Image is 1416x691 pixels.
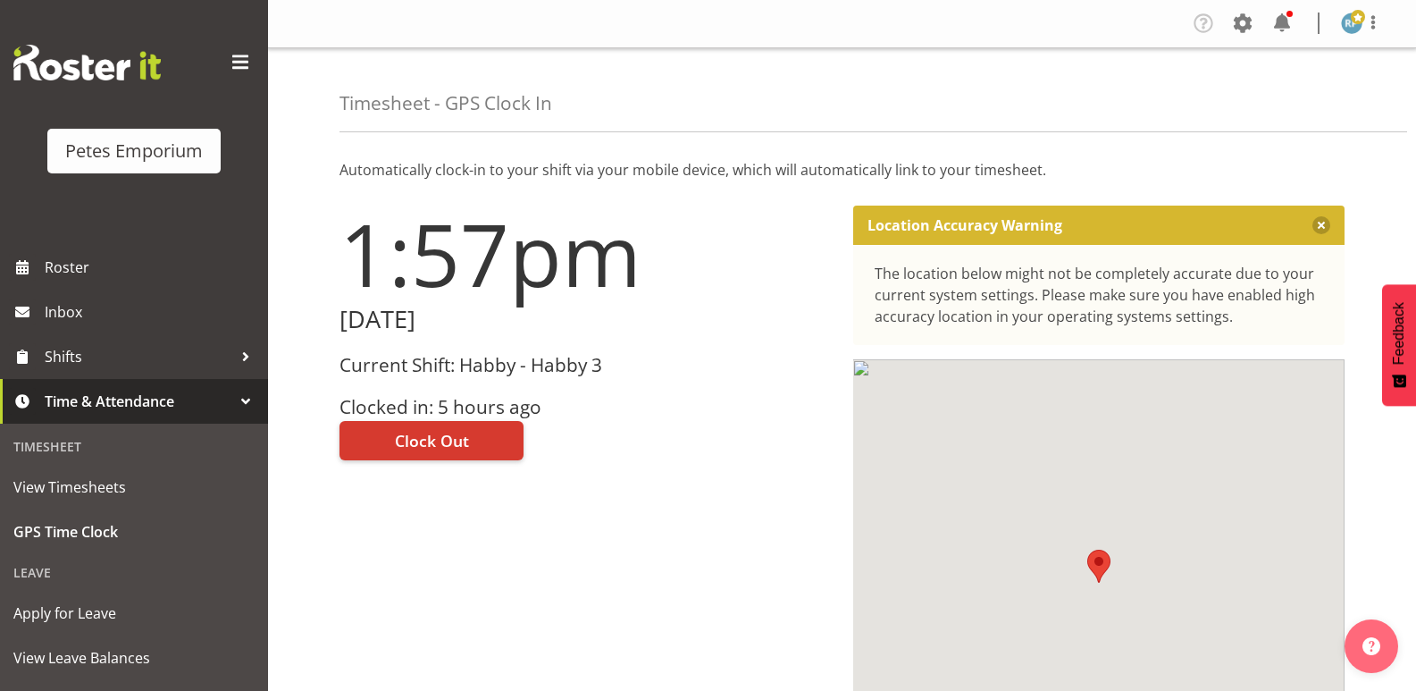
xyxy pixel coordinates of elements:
h3: Current Shift: Habby - Habby 3 [339,355,832,375]
a: View Timesheets [4,465,264,510]
span: Feedback [1391,302,1407,365]
span: Time & Attendance [45,388,232,415]
span: Roster [45,254,259,281]
h4: Timesheet - GPS Clock In [339,93,552,114]
h2: [DATE] [339,306,832,333]
span: View Timesheets [13,474,255,501]
span: Inbox [45,299,259,325]
div: Petes Emporium [65,138,203,164]
a: View Leave Balances [4,636,264,680]
p: Location Accuracy Warning [867,216,1062,234]
button: Clock Out [339,421,524,460]
a: Apply for Leave [4,591,264,636]
button: Close message [1312,216,1330,234]
span: Apply for Leave [13,600,255,627]
button: Feedback - Show survey [1382,284,1416,406]
span: View Leave Balances [13,645,255,671]
span: Clock Out [395,429,469,452]
div: The location below might not be completely accurate due to your current system settings. Please m... [875,263,1324,327]
p: Automatically clock-in to your shift via your mobile device, which will automatically link to you... [339,159,1345,181]
h3: Clocked in: 5 hours ago [339,397,832,417]
span: GPS Time Clock [13,518,255,545]
div: Timesheet [4,428,264,465]
h1: 1:57pm [339,206,832,302]
img: Rosterit website logo [13,45,161,80]
a: GPS Time Clock [4,510,264,554]
img: help-xxl-2.png [1362,637,1380,655]
img: reina-puketapu721.jpg [1341,13,1362,34]
span: Shifts [45,343,232,370]
div: Leave [4,554,264,591]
